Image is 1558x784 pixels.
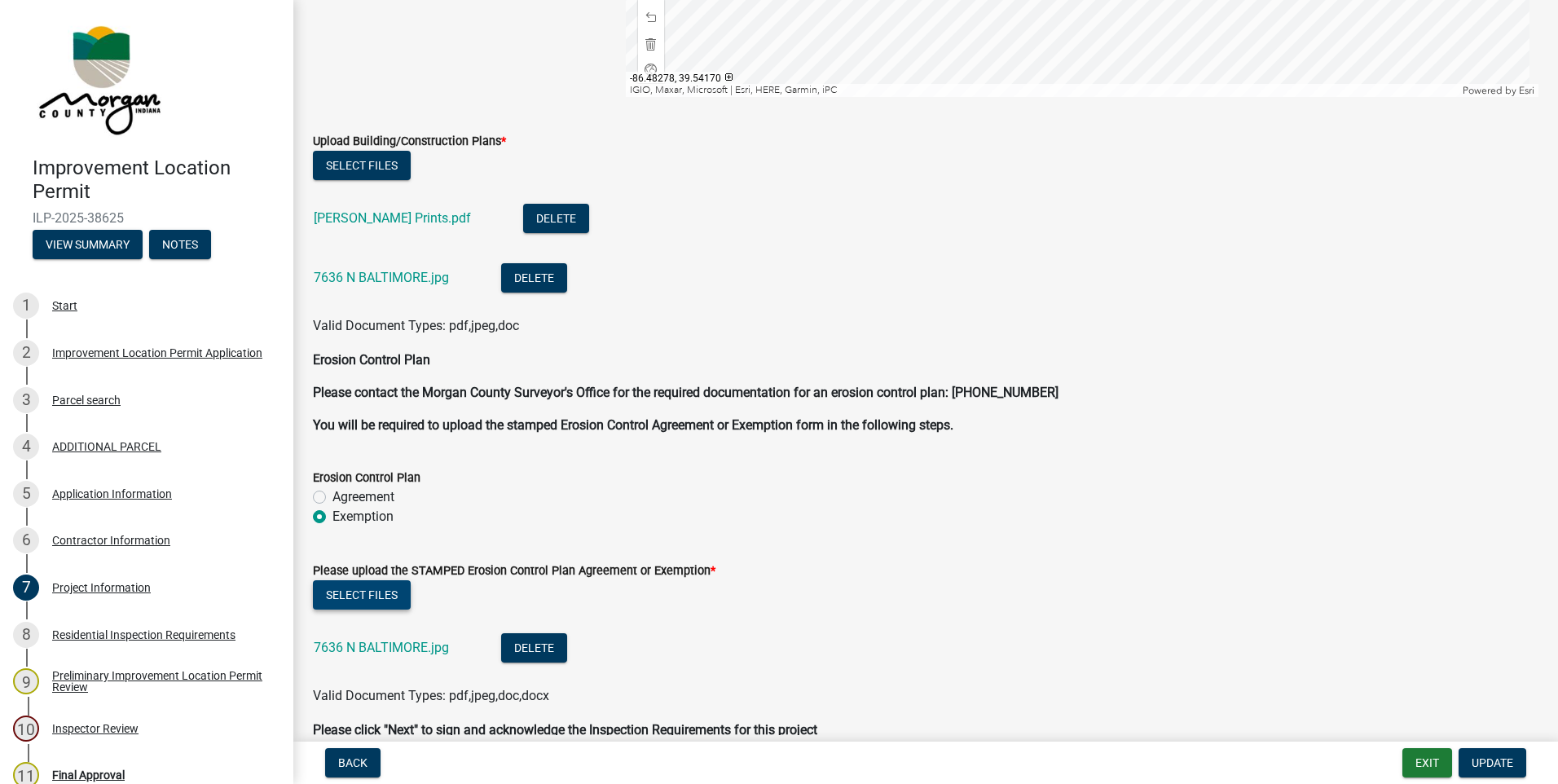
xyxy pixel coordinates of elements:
[149,239,211,252] wm-modal-confirm: Notes
[13,434,39,460] div: 4
[313,566,715,577] label: Please upload the STAMPED Erosion Control Plan Agreement or Exemption
[501,641,567,657] wm-modal-confirm: Delete Document
[13,481,39,507] div: 5
[523,212,589,227] wm-modal-confirm: Delete Document
[52,347,262,359] div: Improvement Location Permit Application
[1402,748,1452,777] button: Exit
[313,688,549,703] span: Valid Document Types: pdf,jpeg,doc,docx
[13,716,39,742] div: 10
[52,488,172,500] div: Application Information
[1459,84,1538,97] div: Powered by
[314,270,449,285] a: 7636 N BALTIMORE.jpg
[313,385,1058,400] strong: Please contact the Morgan County Surveyor's Office for the required documentation for an erosion ...
[313,580,411,610] button: Select files
[313,473,420,484] label: Erosion Control Plan
[332,507,394,526] label: Exemption
[52,535,170,546] div: Contractor Information
[33,239,143,252] wm-modal-confirm: Summary
[13,575,39,601] div: 7
[52,582,151,593] div: Project Information
[13,668,39,694] div: 9
[313,417,953,433] strong: You will be required to upload the stamped Erosion Control Agreement or Exemption form in the fol...
[501,271,567,287] wm-modal-confirm: Delete Document
[314,640,449,655] a: 7636 N BALTIMORE.jpg
[33,17,164,139] img: Morgan County, Indiana
[13,622,39,648] div: 8
[52,723,139,734] div: Inspector Review
[313,318,519,333] span: Valid Document Types: pdf,jpeg,doc
[1519,85,1534,96] a: Esri
[313,136,506,148] label: Upload Building/Construction Plans
[52,629,235,641] div: Residential Inspection Requirements
[33,156,280,204] h4: Improvement Location Permit
[338,756,367,769] span: Back
[313,352,430,368] strong: Erosion Control Plan
[149,230,211,259] button: Notes
[1472,756,1513,769] span: Update
[52,670,267,693] div: Preliminary Improvement Location Permit Review
[626,84,1459,97] div: IGIO, Maxar, Microsoft | Esri, HERE, Garmin, iPC
[314,210,471,226] a: [PERSON_NAME] Prints.pdf
[52,769,125,781] div: Final Approval
[52,441,161,452] div: ADDITIONAL PARCEL
[13,527,39,553] div: 6
[313,151,411,180] button: Select files
[52,394,121,406] div: Parcel search
[52,300,77,311] div: Start
[33,210,261,226] span: ILP-2025-38625
[13,293,39,319] div: 1
[13,387,39,413] div: 3
[501,633,567,663] button: Delete
[332,487,394,507] label: Agreement
[33,230,143,259] button: View Summary
[313,722,817,738] strong: Please click "Next" to sign and acknowledge the Inspection Requirements for this project
[325,748,381,777] button: Back
[13,340,39,366] div: 2
[523,204,589,233] button: Delete
[1459,748,1526,777] button: Update
[501,263,567,293] button: Delete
